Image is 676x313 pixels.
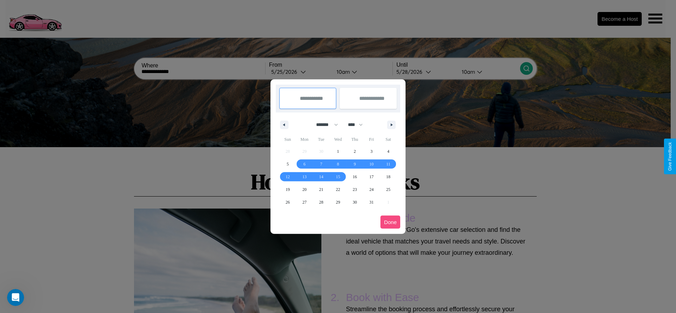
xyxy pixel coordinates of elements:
button: 5 [279,158,296,170]
span: Sun [279,134,296,145]
button: 30 [346,196,363,209]
button: 23 [346,183,363,196]
span: 28 [319,196,324,209]
button: 27 [296,196,313,209]
button: 29 [330,196,346,209]
button: 28 [313,196,330,209]
span: 12 [286,170,290,183]
button: 15 [330,170,346,183]
span: 16 [352,170,357,183]
button: 12 [279,170,296,183]
span: Tue [313,134,330,145]
button: 31 [363,196,380,209]
span: Mon [296,134,313,145]
span: 13 [302,170,307,183]
span: 9 [354,158,356,170]
span: 31 [369,196,374,209]
button: 6 [296,158,313,170]
span: Fri [363,134,380,145]
button: 4 [380,145,397,158]
button: 24 [363,183,380,196]
span: 27 [302,196,307,209]
button: 19 [279,183,296,196]
button: 10 [363,158,380,170]
span: 20 [302,183,307,196]
button: 3 [363,145,380,158]
span: 15 [336,170,340,183]
span: 17 [369,170,374,183]
span: Wed [330,134,346,145]
button: 21 [313,183,330,196]
span: 2 [354,145,356,158]
button: 1 [330,145,346,158]
button: 7 [313,158,330,170]
span: 24 [369,183,374,196]
span: 11 [386,158,390,170]
div: Give Feedback [668,142,672,171]
span: 10 [369,158,374,170]
button: 16 [346,170,363,183]
button: 11 [380,158,397,170]
button: 25 [380,183,397,196]
button: 14 [313,170,330,183]
span: 30 [352,196,357,209]
span: 29 [336,196,340,209]
button: 9 [346,158,363,170]
button: 13 [296,170,313,183]
span: 4 [387,145,389,158]
span: 7 [320,158,322,170]
span: 8 [337,158,339,170]
button: 22 [330,183,346,196]
button: 18 [380,170,397,183]
span: 23 [352,183,357,196]
span: 5 [287,158,289,170]
button: 26 [279,196,296,209]
button: 8 [330,158,346,170]
span: 6 [303,158,305,170]
span: 25 [386,183,390,196]
button: 20 [296,183,313,196]
span: Thu [346,134,363,145]
iframe: Intercom live chat [7,289,24,306]
span: 1 [337,145,339,158]
span: 26 [286,196,290,209]
span: 14 [319,170,324,183]
span: 19 [286,183,290,196]
span: Sat [380,134,397,145]
button: Done [380,216,400,229]
span: 21 [319,183,324,196]
span: 3 [371,145,373,158]
button: 2 [346,145,363,158]
span: 18 [386,170,390,183]
button: 17 [363,170,380,183]
span: 22 [336,183,340,196]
